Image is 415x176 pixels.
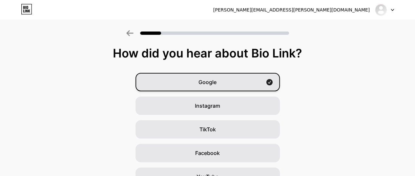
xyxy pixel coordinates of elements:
div: [PERSON_NAME][EMAIL_ADDRESS][PERSON_NAME][DOMAIN_NAME] [213,7,370,13]
img: leroymerlinpro [375,4,387,16]
span: TikTok [199,125,216,133]
span: Instagram [195,102,220,110]
span: Google [198,78,217,86]
div: How did you hear about Bio Link? [3,47,412,60]
span: Facebook [195,149,220,157]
